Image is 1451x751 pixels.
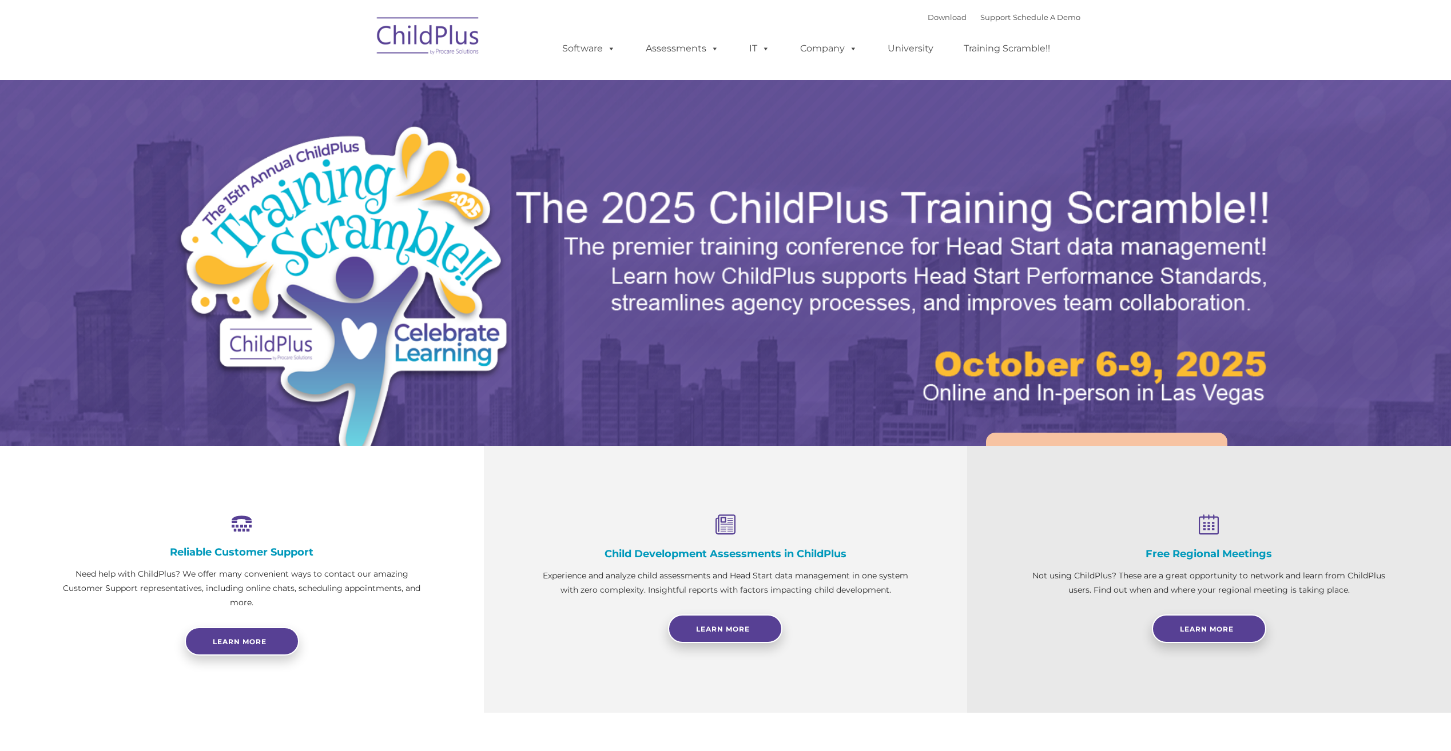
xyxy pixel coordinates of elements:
[541,569,911,597] p: Experience and analyze child assessments and Head Start data management in one system with zero c...
[986,433,1227,497] a: Learn More
[789,37,869,60] a: Company
[57,546,427,558] h4: Reliable Customer Support
[371,9,486,66] img: ChildPlus by Procare Solutions
[1180,625,1234,633] span: Learn More
[876,37,945,60] a: University
[634,37,730,60] a: Assessments
[928,13,967,22] a: Download
[1024,548,1394,560] h4: Free Regional Meetings
[551,37,627,60] a: Software
[1013,13,1080,22] a: Schedule A Demo
[1024,569,1394,597] p: Not using ChildPlus? These are a great opportunity to network and learn from ChildPlus users. Fin...
[57,567,427,610] p: Need help with ChildPlus? We offer many convenient ways to contact our amazing Customer Support r...
[185,627,299,656] a: Learn more
[952,37,1062,60] a: Training Scramble!!
[1152,614,1266,643] a: Learn More
[980,13,1011,22] a: Support
[696,625,750,633] span: Learn More
[668,614,782,643] a: Learn More
[738,37,781,60] a: IT
[928,13,1080,22] font: |
[213,637,267,646] span: Learn more
[541,548,911,560] h4: Child Development Assessments in ChildPlus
